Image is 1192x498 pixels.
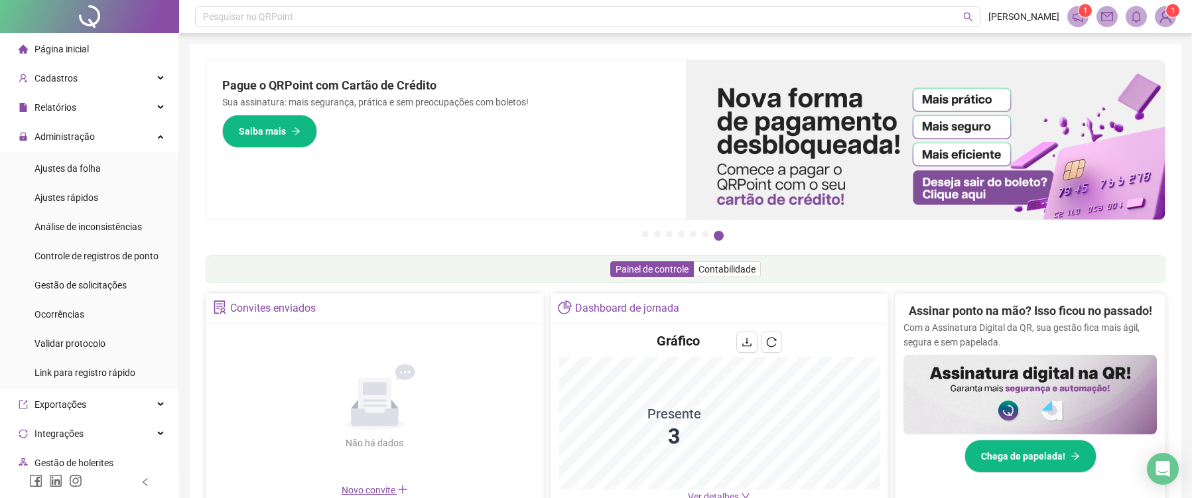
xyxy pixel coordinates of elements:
sup: Atualize o seu contato no menu Meus Dados [1166,4,1179,17]
span: Validar protocolo [34,338,105,349]
span: home [19,44,28,54]
span: Ajustes rápidos [34,192,98,203]
div: Open Intercom Messenger [1147,453,1179,485]
span: Chega de papelada! [981,449,1065,464]
button: 7 [714,231,724,241]
span: Administração [34,131,95,142]
span: lock [19,132,28,141]
img: banner%2F096dab35-e1a4-4d07-87c2-cf089f3812bf.png [686,60,1165,219]
span: linkedin [49,474,62,487]
span: file [19,103,28,112]
button: 4 [678,231,685,237]
span: Gestão de solicitações [34,280,127,290]
span: Relatórios [34,102,76,113]
button: 2 [654,231,661,237]
span: 1 [1171,6,1175,15]
span: bell [1130,11,1142,23]
span: Gestão de holerites [34,458,113,468]
div: Convites enviados [230,297,316,320]
span: Análise de inconsistências [34,221,142,232]
span: sync [19,429,28,438]
span: Página inicial [34,44,89,54]
span: facebook [29,474,42,487]
span: pie-chart [558,300,572,314]
span: apartment [19,458,28,467]
span: Cadastros [34,73,78,84]
button: 3 [666,231,673,237]
span: export [19,400,28,409]
button: Saiba mais [222,115,317,148]
span: Ajustes da folha [34,163,101,174]
span: solution [213,300,227,314]
span: search [963,12,973,22]
button: 6 [702,231,708,237]
img: 77878 [1156,7,1175,27]
span: arrow-right [291,127,300,136]
span: Ocorrências [34,309,84,320]
p: Com a Assinatura Digital da QR, sua gestão fica mais ágil, segura e sem papelada. [903,320,1157,349]
span: [PERSON_NAME] [988,9,1059,24]
h4: Gráfico [657,332,700,350]
sup: 1 [1079,4,1092,17]
span: Contabilidade [698,264,756,275]
span: download [742,337,752,347]
span: Controle de registros de ponto [34,251,159,261]
span: Exportações [34,399,86,410]
span: notification [1072,11,1084,23]
span: Integrações [34,428,84,439]
button: 1 [642,231,649,237]
span: mail [1101,11,1113,23]
span: plus [397,484,408,495]
span: Saiba mais [239,124,286,139]
div: Não há dados [314,436,436,450]
span: arrow-right [1071,452,1080,461]
img: banner%2F02c71560-61a6-44d4-94b9-c8ab97240462.png [903,355,1157,434]
h2: Assinar ponto na mão? Isso ficou no passado! [909,302,1152,320]
span: instagram [69,474,82,487]
span: Painel de controle [616,264,689,275]
button: Chega de papelada! [964,440,1096,473]
span: left [141,477,150,487]
button: 5 [690,231,696,237]
p: Sua assinatura: mais segurança, prática e sem preocupações com boletos! [222,95,670,109]
span: Link para registro rápido [34,367,135,378]
span: user-add [19,74,28,83]
div: Dashboard de jornada [575,297,679,320]
span: 1 [1083,6,1088,15]
span: reload [766,337,777,347]
h2: Pague o QRPoint com Cartão de Crédito [222,76,670,95]
span: Novo convite [342,485,408,495]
